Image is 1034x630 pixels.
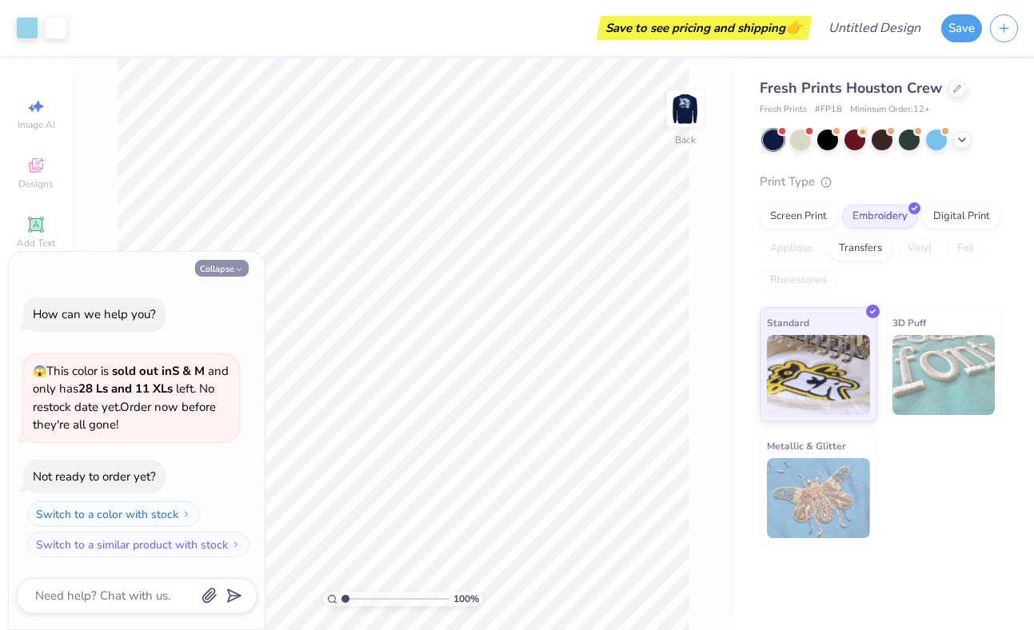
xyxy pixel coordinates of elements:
button: Save [941,14,982,42]
span: Fresh Prints Houston Crew [760,78,942,98]
div: Digital Print [923,205,1000,229]
span: Add Text [17,237,55,249]
div: How can we help you? [33,306,156,322]
strong: sold out in S & M [112,363,205,379]
img: Standard [767,335,870,415]
button: Switch to a color with stock [27,501,200,527]
div: Back [675,133,696,147]
span: Fresh Prints [760,103,807,117]
button: Switch to a similar product with stock [27,532,250,557]
span: 👉 [785,18,803,37]
div: Save to see pricing and shipping [601,16,808,40]
button: Collapse [195,260,249,277]
img: Metallic & Glitter [767,458,870,538]
div: Screen Print [760,205,837,229]
img: Back [669,93,701,125]
span: Standard [767,314,809,331]
span: 100 % [453,592,479,606]
span: Image AI [18,118,55,131]
img: Switch to a color with stock [182,509,191,519]
img: 3D Puff [892,335,996,415]
div: Foil [947,237,984,261]
span: Minimum Order: 12 + [850,103,930,117]
span: # FP18 [815,103,842,117]
img: Switch to a similar product with stock [231,540,241,549]
div: Vinyl [897,237,942,261]
div: Not ready to order yet? [33,469,156,484]
input: Untitled Design [816,12,933,44]
span: 3D Puff [892,314,926,331]
span: Designs [18,177,54,190]
div: Applique [760,237,824,261]
div: Embroidery [842,205,918,229]
div: Print Type [760,173,1002,191]
span: 😱 [33,364,46,379]
span: Metallic & Glitter [767,437,846,454]
strong: 28 Ls and 11 XLs [78,381,173,397]
span: This color is and only has left . No restock date yet. Order now before they're all gone! [33,363,229,433]
div: Transfers [828,237,892,261]
div: Rhinestones [760,269,837,293]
